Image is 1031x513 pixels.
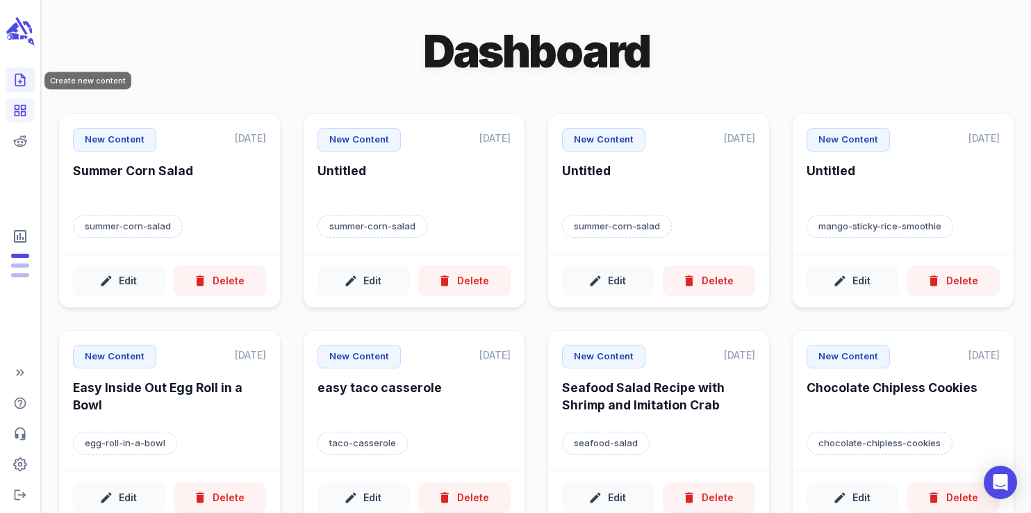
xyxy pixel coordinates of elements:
[479,128,511,148] p: [DATE]
[317,432,408,455] p: Target keyword: taco-casserole
[807,215,953,238] p: Target keyword: mango-sticky-rice-smoothie
[6,222,35,250] span: View Subscription & Usage
[317,215,427,238] p: Target keyword: summer-corn-salad
[6,360,35,385] span: Expand Sidebar
[317,345,401,368] p: New Content
[562,163,755,201] h6: Untitled
[317,163,511,201] h6: Untitled
[984,466,1017,499] div: Open Intercom Messenger
[6,452,35,477] span: Adjust your account settings
[6,482,35,507] span: Logout
[724,128,755,148] p: [DATE]
[663,266,755,297] button: Delete
[968,345,1000,365] p: [DATE]
[6,67,35,92] span: Create new content
[807,380,1000,418] h6: Chocolate Chipless Cookies
[235,345,266,365] p: [DATE]
[724,345,755,365] p: [DATE]
[562,128,645,152] p: New Content
[807,128,890,152] p: New Content
[317,128,401,152] p: New Content
[73,380,266,418] h6: Easy Inside Out Egg Roll in a Bowl
[423,22,650,80] h1: Dashboard
[11,254,29,258] span: Posts: 25 of 25 monthly posts used
[73,215,183,238] p: Target keyword: summer-corn-salad
[968,128,1000,148] p: [DATE]
[562,266,654,297] button: Edit
[6,98,35,123] span: View your content dashboard
[807,345,890,368] p: New Content
[317,266,410,297] button: Edit
[317,380,511,418] h6: easy taco casserole
[73,432,177,455] p: Target keyword: egg-roll-in-a-bowl
[907,266,1000,297] button: Delete
[562,215,672,238] p: Target keyword: summer-corn-salad
[562,432,650,455] p: Target keyword: seafood-salad
[11,273,29,277] span: Input Tokens: 5,734 of 2,000,000 monthly tokens used. These limits are based on the last model yo...
[562,345,645,368] p: New Content
[418,266,511,297] button: Delete
[11,263,29,268] span: Output Tokens: 922 of 400,000 monthly tokens used. These limits are based on the last model you u...
[807,432,952,455] p: Target keyword: chocolate-chipless-cookies
[807,266,899,297] button: Edit
[73,163,266,201] h6: Summer Corn Salad
[807,163,1000,201] h6: Untitled
[562,380,755,418] h6: Seafood Salad Recipe with Shrimp and Imitation Crab
[73,128,156,152] p: New Content
[44,72,131,90] div: Create new content
[6,421,35,446] span: Contact Support
[73,266,165,297] button: Edit
[174,266,266,297] button: Delete
[6,391,35,416] span: Help Center
[235,128,266,148] p: [DATE]
[6,129,35,154] span: View your Reddit Intelligence add-on dashboard
[479,345,511,365] p: [DATE]
[73,345,156,368] p: New Content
